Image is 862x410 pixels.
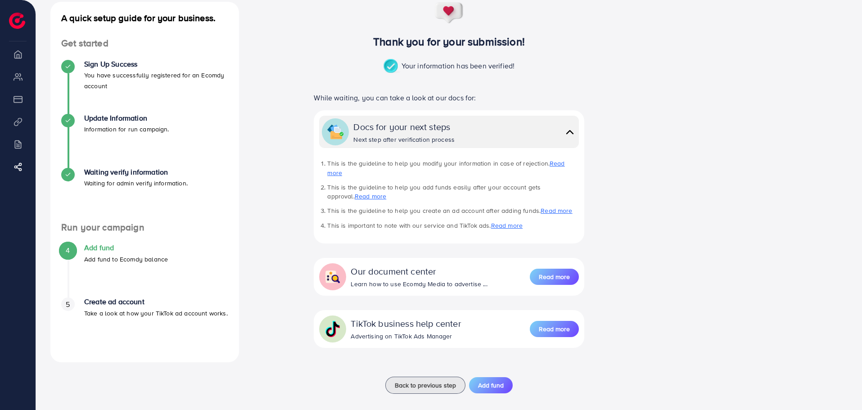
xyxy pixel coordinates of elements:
[355,192,386,201] a: Read more
[50,114,239,168] li: Update Information
[9,13,25,29] img: logo
[299,35,599,48] h3: Thank you for your submission!
[66,299,70,310] span: 5
[530,269,579,285] button: Read more
[327,221,578,230] li: This is important to note with our service and TikTok ads.
[384,59,515,74] p: Your information has been verified!
[530,268,579,286] a: Read more
[530,321,579,337] button: Read more
[50,168,239,222] li: Waiting verify information
[50,13,239,23] h4: A quick setup guide for your business.
[564,126,576,139] img: collapse
[351,279,487,288] div: Learn how to use Ecomdy Media to advertise ...
[50,60,239,114] li: Sign Up Success
[385,377,465,394] button: Back to previous step
[539,272,570,281] span: Read more
[84,60,228,68] h4: Sign Up Success
[325,321,341,337] img: collapse
[84,114,169,122] h4: Update Information
[325,269,341,285] img: collapse
[384,59,402,74] img: success
[84,124,169,135] p: Information for run campaign.
[434,2,464,24] img: success
[50,38,239,49] h4: Get started
[478,381,504,390] span: Add fund
[84,178,188,189] p: Waiting for admin verify information.
[395,381,456,390] span: Back to previous step
[351,317,461,330] div: TikTok business help center
[353,120,455,133] div: Docs for your next steps
[327,124,343,140] img: collapse
[351,265,487,278] div: Our document center
[491,221,523,230] a: Read more
[84,308,228,319] p: Take a look at how your TikTok ad account works.
[469,377,513,393] button: Add fund
[84,70,228,91] p: You have successfully registered for an Ecomdy account
[539,324,570,333] span: Read more
[351,332,461,341] div: Advertising on TikTok Ads Manager
[327,183,578,201] li: This is the guideline to help you add funds easily after your account gets approval.
[84,254,168,265] p: Add fund to Ecomdy balance
[541,206,572,215] a: Read more
[824,369,855,403] iframe: Chat
[84,243,168,252] h4: Add fund
[84,297,228,306] h4: Create ad account
[327,159,564,177] a: Read more
[530,320,579,338] a: Read more
[327,206,578,215] li: This is the guideline to help you create an ad account after adding funds.
[84,168,188,176] h4: Waiting verify information
[353,135,455,144] div: Next step after verification process
[50,297,239,351] li: Create ad account
[50,243,239,297] li: Add fund
[66,245,70,256] span: 4
[50,222,239,233] h4: Run your campaign
[327,159,578,177] li: This is the guideline to help you modify your information in case of rejection.
[314,92,584,103] p: While waiting, you can take a look at our docs for:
